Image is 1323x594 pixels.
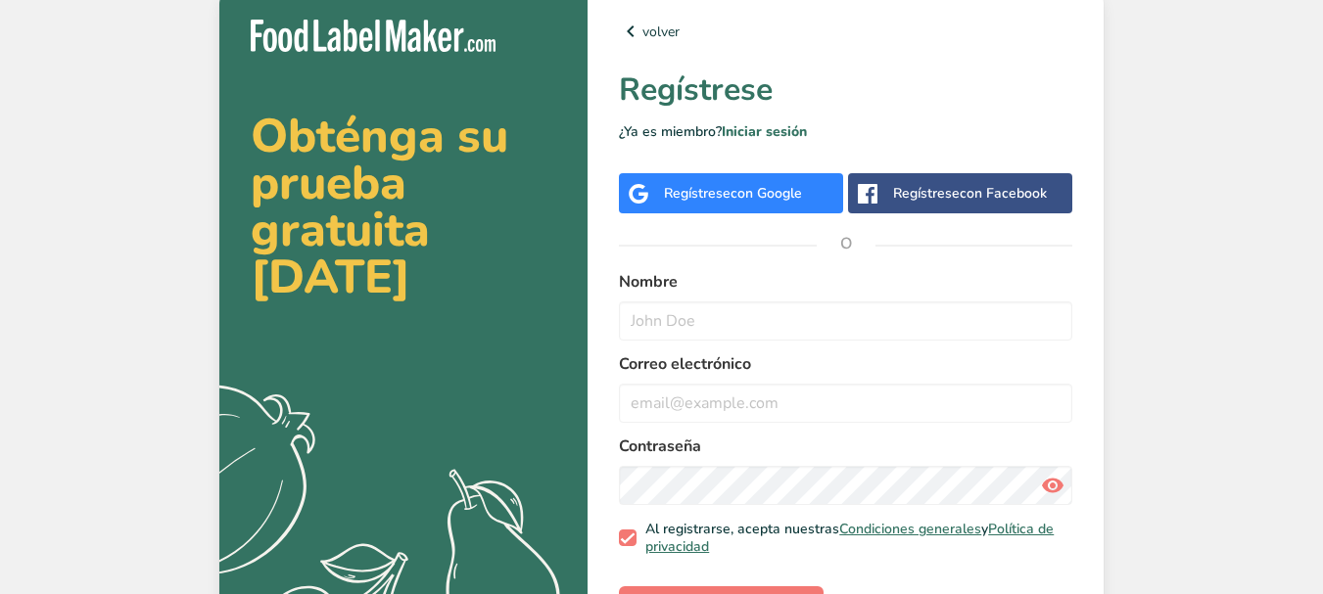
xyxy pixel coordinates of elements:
[645,520,1054,556] a: Política de privacidad
[619,384,1072,423] input: email@example.com
[817,214,875,273] span: O
[251,113,556,300] h2: Obténga su prueba gratuita [DATE]
[619,20,1072,43] a: volver
[619,434,1072,458] label: Contraseña
[619,352,1072,376] label: Correo electrónico
[839,520,981,538] a: Condiciones generales
[637,521,1065,555] span: Al registrarse, acepta nuestras y
[619,301,1072,341] input: John Doe
[619,270,1072,294] label: Nombre
[251,20,496,52] img: Food Label Maker
[731,184,802,203] span: con Google
[619,121,1072,142] p: ¿Ya es miembro?
[664,183,802,204] div: Regístrese
[960,184,1047,203] span: con Facebook
[619,67,1072,114] h1: Regístrese
[893,183,1047,204] div: Regístrese
[722,122,807,141] a: Iniciar sesión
